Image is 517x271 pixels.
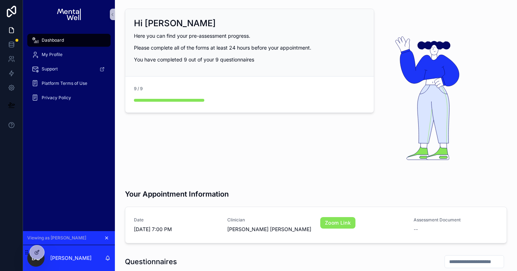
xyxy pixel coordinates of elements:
p: Here you can find your pre-assessment progress. [134,32,365,40]
a: Dashboard [27,34,111,47]
p: You have completed 9 out of your 9 questionnaires [134,56,365,63]
span: [DATE] 7:00 PM [134,226,219,233]
span: My Profile [42,52,62,58]
span: Support [42,66,58,72]
span: Clinician [227,217,312,223]
a: Privacy Policy [27,91,111,104]
span: Dashboard [42,37,64,43]
div: scrollable content [23,29,115,231]
span: 9 / 9 [134,86,143,92]
h2: Hi [PERSON_NAME] [134,18,216,29]
h1: Questionnaires [125,257,177,267]
h3: Your Appointment Information [125,189,229,199]
a: Support [27,63,111,75]
p: [PERSON_NAME] [50,254,92,262]
span: Platform Terms of Use [42,81,87,86]
span: -- [414,226,418,233]
img: App logo [57,9,80,20]
a: Platform Terms of Use [27,77,111,90]
a: Zoom Link [320,217,355,229]
img: 22223-Asset-86.svg [383,17,470,160]
p: Please complete all of the forms at least 24 hours before your appointment. [134,44,365,51]
span: Date [134,217,219,223]
a: My Profile [27,48,111,61]
span: [PERSON_NAME] [PERSON_NAME] [227,226,311,233]
span: Assessment Document [414,217,498,223]
span: Privacy Policy [42,95,71,101]
span: Viewing as [PERSON_NAME] [27,235,86,241]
